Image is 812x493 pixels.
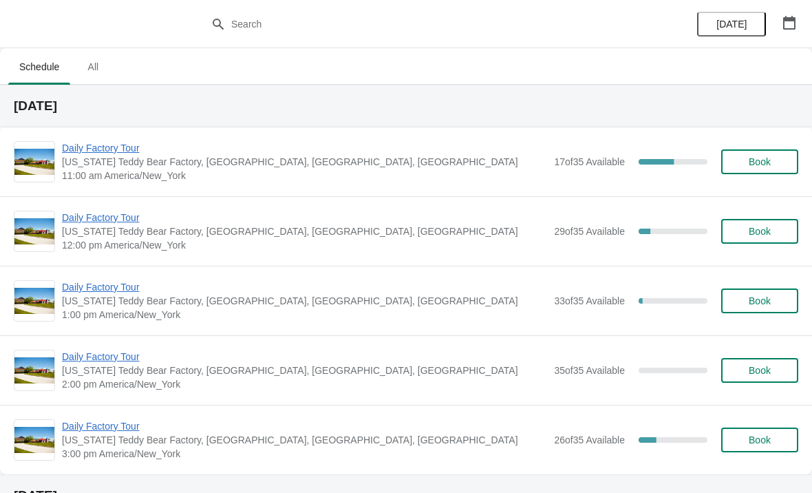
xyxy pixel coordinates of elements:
button: [DATE] [697,12,766,36]
span: [US_STATE] Teddy Bear Factory, [GEOGRAPHIC_DATA], [GEOGRAPHIC_DATA], [GEOGRAPHIC_DATA] [62,364,547,377]
h2: [DATE] [14,99,798,113]
span: [US_STATE] Teddy Bear Factory, [GEOGRAPHIC_DATA], [GEOGRAPHIC_DATA], [GEOGRAPHIC_DATA] [62,155,547,169]
span: Daily Factory Tour [62,419,547,433]
img: Daily Factory Tour | Vermont Teddy Bear Factory, Shelburne Road, Shelburne, VT, USA | 12:00 pm Am... [14,218,54,245]
span: Book [749,156,771,167]
span: All [76,54,110,79]
img: Daily Factory Tour | Vermont Teddy Bear Factory, Shelburne Road, Shelburne, VT, USA | 3:00 pm Ame... [14,427,54,454]
span: Book [749,295,771,306]
span: 3:00 pm America/New_York [62,447,547,461]
span: Daily Factory Tour [62,141,547,155]
span: 2:00 pm America/New_York [62,377,547,391]
span: 29 of 35 Available [554,226,625,237]
span: [US_STATE] Teddy Bear Factory, [GEOGRAPHIC_DATA], [GEOGRAPHIC_DATA], [GEOGRAPHIC_DATA] [62,433,547,447]
span: [US_STATE] Teddy Bear Factory, [GEOGRAPHIC_DATA], [GEOGRAPHIC_DATA], [GEOGRAPHIC_DATA] [62,224,547,238]
span: [US_STATE] Teddy Bear Factory, [GEOGRAPHIC_DATA], [GEOGRAPHIC_DATA], [GEOGRAPHIC_DATA] [62,294,547,308]
span: 33 of 35 Available [554,295,625,306]
span: 26 of 35 Available [554,434,625,445]
img: Daily Factory Tour | Vermont Teddy Bear Factory, Shelburne Road, Shelburne, VT, USA | 1:00 pm Ame... [14,288,54,315]
span: Daily Factory Tour [62,350,547,364]
button: Book [721,358,798,383]
span: 17 of 35 Available [554,156,625,167]
img: Daily Factory Tour | Vermont Teddy Bear Factory, Shelburne Road, Shelburne, VT, USA | 11:00 am Am... [14,149,54,176]
button: Book [721,289,798,313]
input: Search [231,12,609,36]
span: Daily Factory Tour [62,211,547,224]
span: Book [749,226,771,237]
span: Book [749,434,771,445]
span: 11:00 am America/New_York [62,169,547,182]
span: Schedule [8,54,70,79]
span: [DATE] [716,19,747,30]
span: Daily Factory Tour [62,280,547,294]
span: 35 of 35 Available [554,365,625,376]
img: Daily Factory Tour | Vermont Teddy Bear Factory, Shelburne Road, Shelburne, VT, USA | 2:00 pm Ame... [14,357,54,384]
span: Book [749,365,771,376]
button: Book [721,219,798,244]
button: Book [721,149,798,174]
button: Book [721,428,798,452]
span: 1:00 pm America/New_York [62,308,547,322]
span: 12:00 pm America/New_York [62,238,547,252]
